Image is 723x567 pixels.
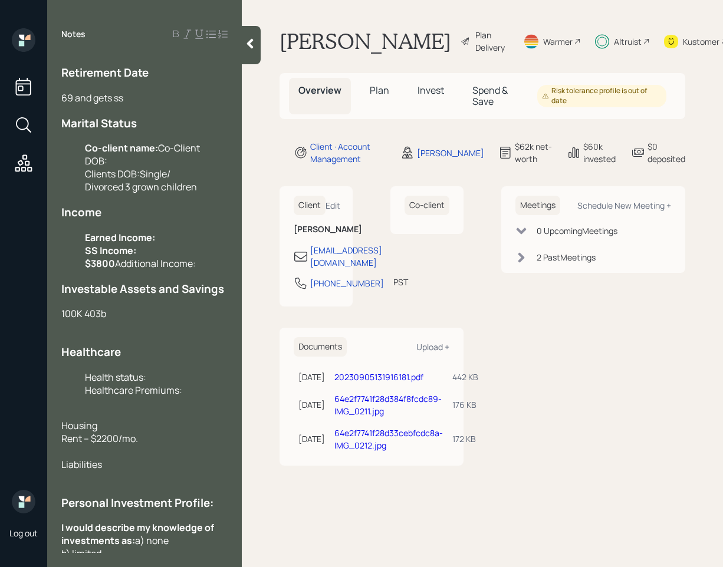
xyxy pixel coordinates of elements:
span: Co-client name: [85,141,158,154]
div: 172 KB [452,433,478,445]
span: Personal Investment Profile: [61,495,213,510]
span: Invest [418,84,444,97]
span: Investable Assets and Savings [61,281,224,296]
h6: Documents [294,337,347,357]
div: [DATE] [298,433,325,445]
span: Health status: Healthcare Premiums: [85,371,182,397]
span: I would describe my knowledge of investments as: [61,521,216,547]
div: [PERSON_NAME] [417,147,484,159]
span: Earned Income: [85,231,155,244]
div: Risk tolerance profile is out of date [542,86,662,106]
div: Edit [326,200,340,211]
div: $60k invested [583,140,617,165]
label: Notes [61,28,86,40]
span: 100K 403b [61,307,106,320]
div: Schedule New Meeting + [577,200,671,211]
div: Warmer [543,35,573,48]
h6: Client [294,196,326,215]
h6: Meetings [515,196,560,215]
span: SS Income: $3800 [85,244,138,270]
a: 64e2f7741f28d33cebfcdc8a-IMG_0212.jpg [334,427,443,451]
div: Kustomer [683,35,719,48]
div: Upload + [416,341,449,352]
div: $0 deposited [648,140,685,165]
span: Income [61,205,101,220]
h6: [PERSON_NAME] [294,225,339,235]
span: Co-Client DOB: Clients DOB:Single/ Divorced 3 grown children [85,141,202,193]
div: Client · Account Management [310,140,386,165]
img: retirable_logo.png [12,490,35,513]
span: Spend & Save [472,84,508,108]
div: [DATE] [298,398,325,411]
span: Additional Income: [115,257,196,270]
div: 442 KB [452,371,478,383]
div: Log out [9,528,38,539]
a: 20230905131916181.pdf [334,371,423,383]
div: Plan Delivery [475,29,509,54]
div: [DATE] [298,371,325,383]
div: Altruist [614,35,642,48]
span: Overview [298,84,341,97]
div: 176 KB [452,398,478,411]
div: [PHONE_NUMBER] [310,277,384,289]
div: [EMAIL_ADDRESS][DOMAIN_NAME] [310,244,382,269]
span: Housing Rent -- $2200/mo. [61,419,138,445]
span: Retirement Date [61,65,149,80]
div: $62k net-worth [515,140,553,165]
span: 69 and gets ss [61,91,123,104]
h1: [PERSON_NAME] [280,28,451,54]
span: Liabilities [61,458,102,471]
span: Healthcare [61,344,121,360]
span: Marital Status [61,116,137,131]
h6: Co-client [405,196,449,215]
div: 2 Past Meeting s [537,251,596,263]
span: Plan [370,84,389,97]
div: 0 Upcoming Meeting s [537,225,617,237]
a: 64e2f7741f28d384f8fcdc89-IMG_0211.jpg [334,393,442,417]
